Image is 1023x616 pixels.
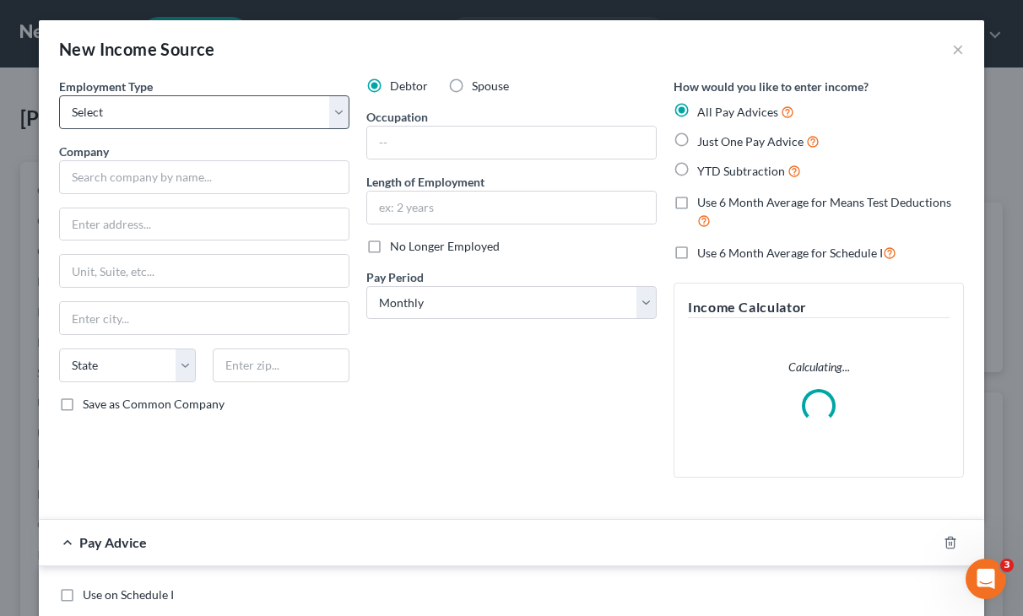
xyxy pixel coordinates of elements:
input: Enter city... [60,302,349,334]
span: 3 [1000,559,1014,572]
input: Search company by name... [59,160,349,194]
input: Unit, Suite, etc... [60,255,349,287]
span: Use 6 Month Average for Schedule I [697,246,883,260]
span: Save as Common Company [83,397,225,411]
iframe: Intercom live chat [966,559,1006,599]
span: Pay Advice [79,534,147,550]
h5: Income Calculator [688,297,950,318]
span: Spouse [472,78,509,93]
label: Occupation [366,108,428,126]
span: Debtor [390,78,428,93]
button: × [952,39,964,59]
span: No Longer Employed [390,239,500,253]
span: All Pay Advices [697,105,778,119]
label: How would you like to enter income? [674,78,869,95]
span: Use 6 Month Average for Means Test Deductions [697,195,951,209]
span: Company [59,144,109,159]
span: Employment Type [59,79,153,94]
div: New Income Source [59,37,215,61]
input: ex: 2 years [367,192,656,224]
input: -- [367,127,656,159]
span: Pay Period [366,270,424,284]
input: Enter address... [60,208,349,240]
span: Use on Schedule I [83,587,174,602]
label: Length of Employment [366,173,484,191]
span: YTD Subtraction [697,164,785,178]
input: Enter zip... [213,349,349,382]
span: Just One Pay Advice [697,134,804,149]
p: Calculating... [688,359,950,376]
